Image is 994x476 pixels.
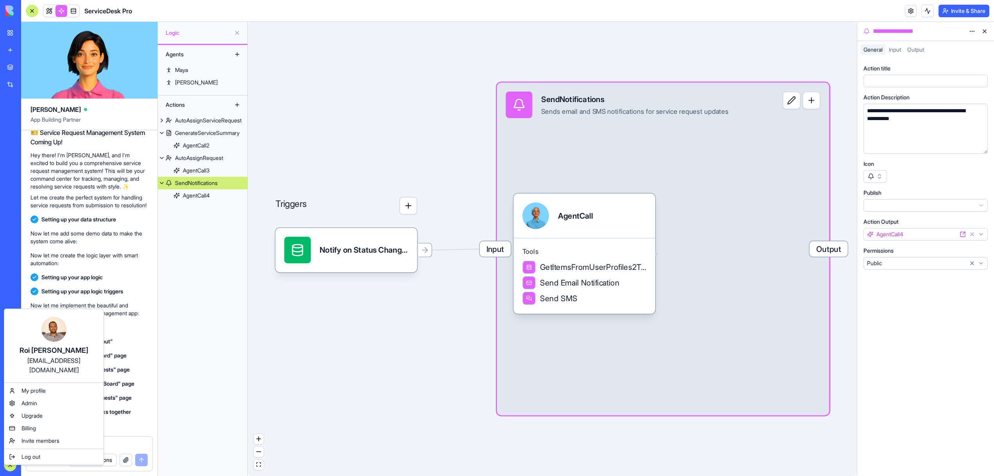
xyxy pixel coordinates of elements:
span: Invite members [21,437,59,445]
div: Notify on Status ChangeTrigger [320,244,408,255]
span: Upgrade [21,412,43,420]
span: Billing [21,424,36,432]
span: Output [810,241,848,257]
span: Log out [21,453,40,461]
div: Roi [PERSON_NAME] [12,345,96,356]
a: Billing [6,422,102,435]
a: My profile [6,384,102,397]
div: Sends email and SMS notifications for service request updates [541,107,728,116]
span: My profile [21,387,46,395]
span: Tools [522,247,646,256]
span: Send SMS [540,293,577,304]
div: AgentCall [558,210,593,221]
a: Invite members [6,435,102,447]
span: GetItemsFromUserProfiles2Table [540,262,646,273]
span: Send Email Notification [540,277,619,288]
a: Roi [PERSON_NAME][EMAIL_ADDRESS][DOMAIN_NAME] [6,311,102,381]
a: Admin [6,397,102,410]
button: zoom out [254,447,264,457]
img: ACg8ocIKvyvt9Z4jIZRo7cwwnrPfFI9zjgZJfIojyeX76aFOwzzYkmEA=s96-c [41,317,66,342]
div: SendNotifications [541,94,728,105]
p: Triggers [275,197,307,214]
span: Admin [21,399,37,407]
g: Edge from 68c12851f413d90bb6e509e5 to 68c1280c265f145bd0d5ee36 [419,249,495,250]
div: [EMAIL_ADDRESS][DOMAIN_NAME] [12,356,96,375]
a: Upgrade [6,410,102,422]
button: zoom in [254,434,264,444]
button: fit view [254,460,264,470]
span: Input [480,241,511,257]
